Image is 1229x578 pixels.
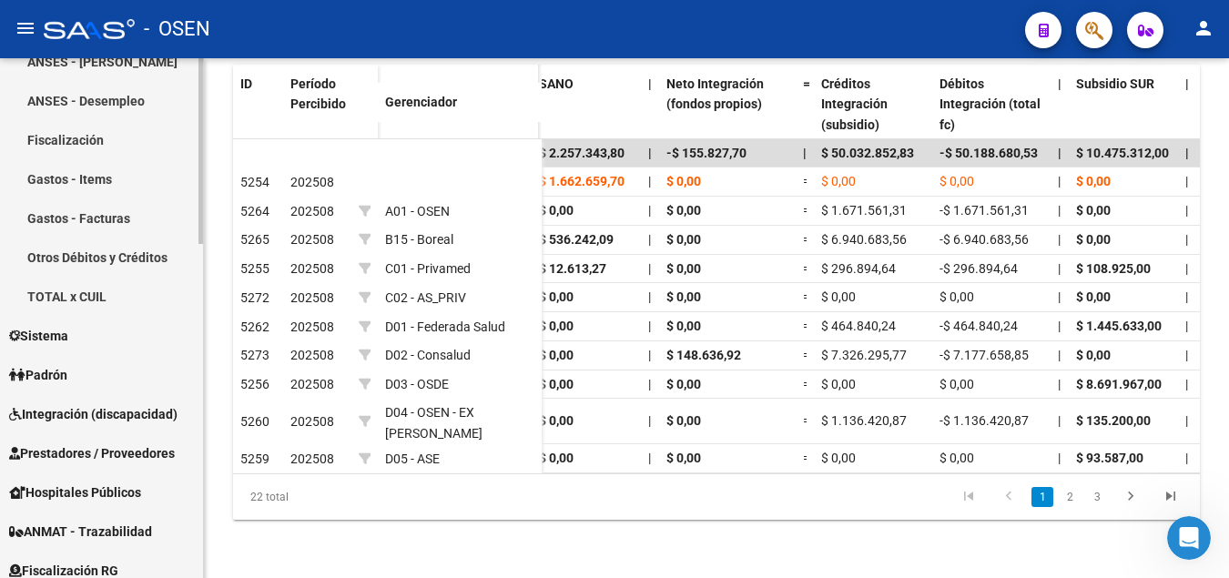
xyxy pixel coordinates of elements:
[1058,203,1061,218] span: |
[666,174,701,188] span: $ 0,00
[1058,261,1061,276] span: |
[648,76,652,91] span: |
[1076,348,1111,362] span: $ 0,00
[385,405,482,441] span: D04 - OSEN - EX [PERSON_NAME]
[9,404,178,424] span: Integración (discapacidad)
[240,175,269,189] span: 5254
[940,348,1029,362] span: -$ 7.177.658,85
[385,319,505,334] span: D01 - Federada Salud
[1185,261,1188,276] span: |
[240,377,269,391] span: 5256
[803,261,810,276] span: =
[803,174,810,188] span: =
[1076,203,1111,218] span: $ 0,00
[1058,174,1061,188] span: |
[940,289,974,304] span: $ 0,00
[932,65,1051,145] datatable-header-cell: Débitos Integración (total fc)
[666,76,764,112] span: Neto Integración (fondos propios)
[290,451,334,466] span: 202508
[1076,261,1151,276] span: $ 108.925,00
[666,261,701,276] span: $ 0,00
[648,348,651,362] span: |
[1185,413,1188,428] span: |
[290,232,334,247] span: 202508
[821,146,914,160] span: $ 50.032.852,83
[385,232,453,247] span: B15 - Boreal
[648,451,651,465] span: |
[385,348,471,362] span: D02 - Consalud
[803,377,810,391] span: =
[940,377,974,391] span: $ 0,00
[240,451,269,466] span: 5259
[666,319,701,333] span: $ 0,00
[940,413,1029,428] span: -$ 1.136.420,87
[666,413,701,428] span: $ 0,00
[1056,482,1083,512] li: page 2
[15,17,36,39] mat-icon: menu
[1167,516,1211,560] iframe: Intercom live chat
[821,261,896,276] span: $ 296.894,64
[240,76,252,91] span: ID
[821,348,907,362] span: $ 7.326.295,77
[385,451,440,466] span: D05 - ASE
[803,203,810,218] span: =
[1076,319,1162,333] span: $ 1.445.633,00
[666,232,701,247] span: $ 0,00
[648,413,651,428] span: |
[940,76,1041,133] span: Débitos Integración (total fc)
[290,414,334,429] span: 202508
[290,76,346,112] span: Período Percibido
[648,146,652,160] span: |
[1058,451,1061,465] span: |
[290,319,334,334] span: 202508
[821,377,856,391] span: $ 0,00
[385,377,449,391] span: D03 - OSDE
[1069,65,1178,145] datatable-header-cell: Subsidio SUR
[539,203,574,218] span: $ 0,00
[821,232,907,247] span: $ 6.940.683,56
[240,261,269,276] span: 5255
[9,443,175,463] span: Prestadores / Proveedores
[1178,65,1196,145] datatable-header-cell: |
[814,65,932,145] datatable-header-cell: Créditos Integración (subsidio)
[821,76,888,133] span: Créditos Integración (subsidio)
[539,146,625,160] span: $ 2.257.343,80
[803,146,807,160] span: |
[951,487,986,507] a: go to first page
[532,65,641,145] datatable-header-cell: SANO
[240,290,269,305] span: 5272
[1058,76,1061,91] span: |
[1185,76,1189,91] span: |
[1058,348,1061,362] span: |
[385,290,466,305] span: C02 - AS_PRIV
[539,413,574,428] span: $ 0,00
[1029,482,1056,512] li: page 1
[1058,146,1061,160] span: |
[648,203,651,218] span: |
[290,377,334,391] span: 202508
[9,365,67,385] span: Padrón
[648,377,651,391] span: |
[1051,65,1069,145] datatable-header-cell: |
[240,232,269,247] span: 5265
[940,319,1018,333] span: -$ 464.840,24
[1185,203,1188,218] span: |
[659,65,796,145] datatable-header-cell: Neto Integración (fondos propios)
[1076,232,1111,247] span: $ 0,00
[283,65,351,141] datatable-header-cell: Período Percibido
[940,203,1029,218] span: -$ 1.671.561,31
[821,319,896,333] span: $ 464.840,24
[666,146,747,160] span: -$ 155.827,70
[1193,17,1214,39] mat-icon: person
[539,174,625,188] span: $ 1.662.659,70
[803,413,810,428] span: =
[1185,146,1189,160] span: |
[385,95,457,109] span: Gerenciador
[1059,487,1081,507] a: 2
[648,319,651,333] span: |
[1076,289,1111,304] span: $ 0,00
[233,474,423,520] div: 22 total
[1058,377,1061,391] span: |
[1058,413,1061,428] span: |
[240,204,269,218] span: 5264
